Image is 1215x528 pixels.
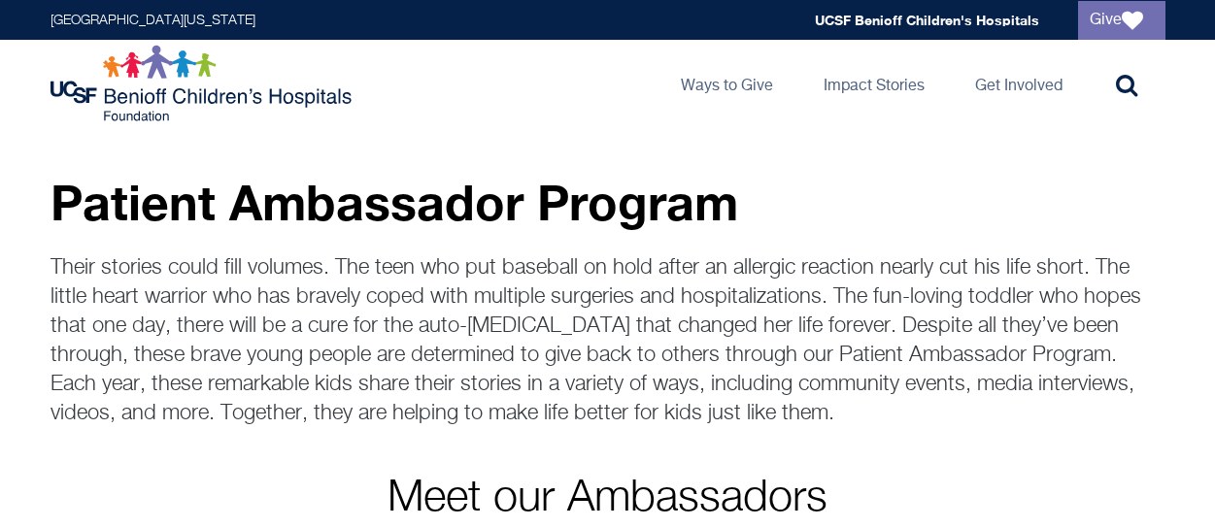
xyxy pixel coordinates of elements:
[665,40,789,127] a: Ways to Give
[51,477,1165,520] p: Meet our Ambassadors
[51,45,356,122] img: Logo for UCSF Benioff Children's Hospitals Foundation
[51,176,1165,229] p: Patient Ambassador Program
[51,253,1165,428] p: Their stories could fill volumes. The teen who put baseball on hold after an allergic reaction ne...
[51,14,255,27] a: [GEOGRAPHIC_DATA][US_STATE]
[815,12,1039,28] a: UCSF Benioff Children's Hospitals
[808,40,940,127] a: Impact Stories
[960,40,1078,127] a: Get Involved
[1078,1,1165,40] a: Give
